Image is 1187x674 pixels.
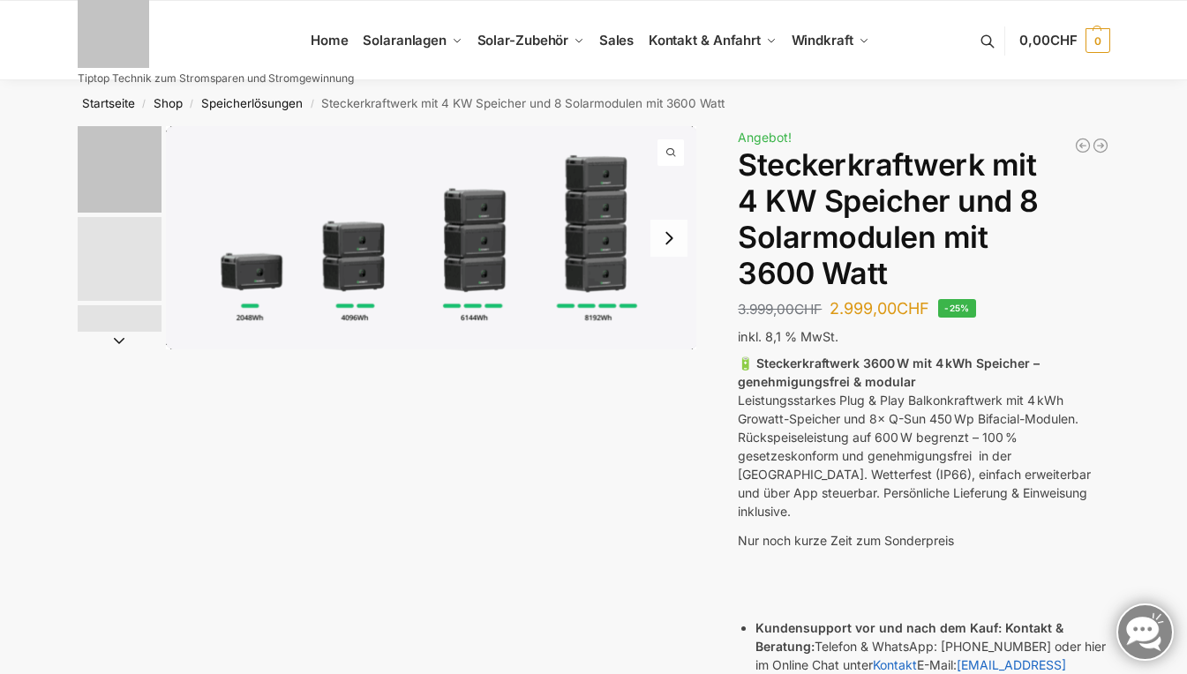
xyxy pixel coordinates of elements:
img: Nep800 [78,305,162,389]
button: Next slide [78,332,162,349]
img: Growatt-NOAH-2000-flexible-erweiterung [166,126,697,349]
a: Kontakt [873,657,917,672]
span: / [135,97,154,111]
span: Solaranlagen [363,32,447,49]
span: inkl. 8,1 % MwSt. [738,329,838,344]
span: Kontakt & Anfahrt [649,32,761,49]
a: growatt noah 2000 flexible erweiterung scaledgrowatt noah 2000 flexible erweiterung scaled [166,126,697,349]
li: 3 / 9 [73,303,162,391]
a: Shop [154,96,183,110]
bdi: 3.999,00 [738,301,822,318]
a: Kontakt & Anfahrt [641,1,784,80]
span: -25% [938,299,976,318]
button: Next slide [650,220,687,257]
strong: Kundensupport vor und nach dem Kauf: [755,620,1002,635]
a: Balkonkraftwerk 890 Watt Solarmodulleistung mit 1kW/h Zendure Speicher [1074,137,1092,154]
li: 1 / 9 [73,126,162,214]
a: Solaranlagen [356,1,470,80]
img: Growatt-NOAH-2000-flexible-erweiterung [78,126,162,213]
p: Leistungsstarkes Plug & Play Balkonkraftwerk mit 4 kWh Growatt-Speicher und 8× Q-Sun 450 Wp Bifac... [738,354,1109,520]
a: Windkraft [784,1,876,80]
a: Balkonkraftwerk 1780 Watt mit 4 KWh Zendure Batteriespeicher Notstrom fähig [1092,137,1109,154]
span: 0 [1086,28,1110,53]
span: Solar-Zubehör [477,32,569,49]
a: Startseite [82,96,135,110]
span: / [183,97,201,111]
strong: Kontakt & Beratung: [755,620,1063,654]
span: CHF [794,301,822,318]
bdi: 2.999,00 [830,299,929,318]
span: CHF [1050,32,1078,49]
li: 1 / 9 [166,126,697,349]
strong: 🔋 Steckerkraftwerk 3600 W mit 4 kWh Speicher – genehmigungsfrei & modular [738,356,1040,389]
img: 6 Module bificiaL [78,217,162,301]
li: 2 / 9 [73,214,162,303]
nav: Breadcrumb [46,80,1141,126]
a: Speicherlösungen [201,96,303,110]
a: Solar-Zubehör [470,1,591,80]
span: CHF [897,299,929,318]
span: / [303,97,321,111]
span: Windkraft [792,32,853,49]
p: Tiptop Technik zum Stromsparen und Stromgewinnung [78,73,354,84]
a: Sales [591,1,641,80]
span: Angebot! [738,130,792,145]
a: 0,00CHF 0 [1019,14,1109,67]
p: Nur noch kurze Zeit zum Sonderpreis [738,531,1109,550]
span: 0,00 [1019,32,1077,49]
span: Sales [599,32,635,49]
h1: Steckerkraftwerk mit 4 KW Speicher und 8 Solarmodulen mit 3600 Watt [738,147,1109,291]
